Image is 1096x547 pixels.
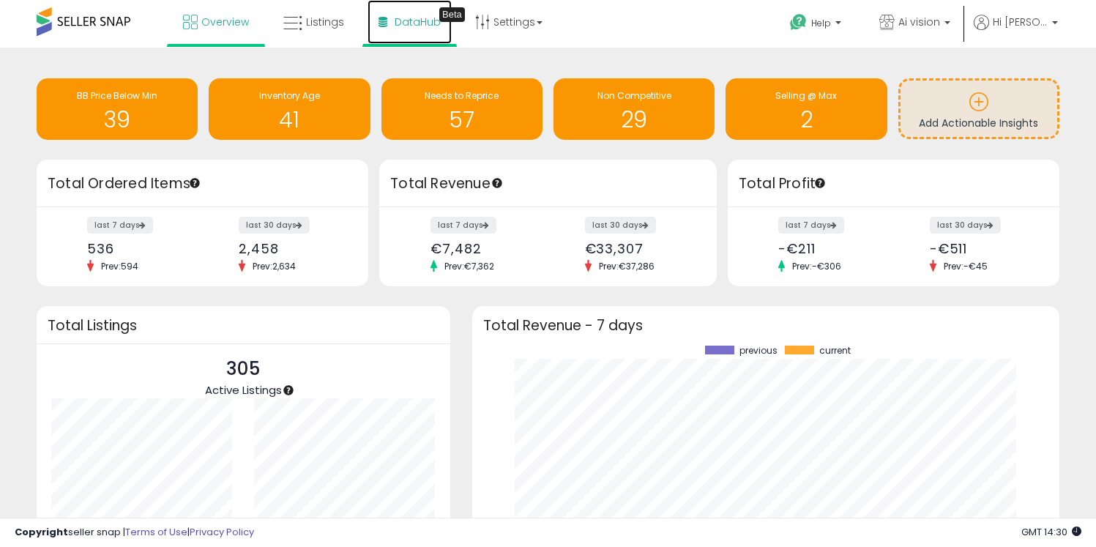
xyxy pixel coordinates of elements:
span: Help [811,17,831,29]
h1: 2 [733,108,879,132]
a: Privacy Policy [190,525,254,539]
div: Tooltip anchor [439,7,465,22]
h3: Total Revenue [390,174,706,194]
b: 276 [312,517,335,535]
label: last 7 days [87,217,153,234]
span: Prev: 2,634 [245,260,303,272]
a: Inventory Age 41 [209,78,370,140]
div: Tooltip anchor [282,384,295,397]
span: Prev: -€306 [785,260,849,272]
div: Tooltip anchor [491,176,504,190]
h3: Total Listings [48,320,439,331]
div: 536 [87,241,191,256]
span: Ai vision [898,15,940,29]
span: DataHub [395,15,441,29]
a: Non Competitive 29 [553,78,715,140]
a: Hi [PERSON_NAME] [974,15,1058,48]
h1: 29 [561,108,707,132]
a: BB Price Below Min 39 [37,78,198,140]
span: Inventory Age [259,89,320,102]
label: last 30 days [239,217,310,234]
h1: 41 [216,108,362,132]
span: Active Listings [205,382,282,398]
a: Terms of Use [125,525,187,539]
span: Needs to Reprice [425,89,499,102]
span: BB Price Below Min [77,89,157,102]
b: 305 [109,517,133,535]
h1: 39 [44,108,190,132]
a: Needs to Reprice 57 [381,78,543,140]
label: last 30 days [585,217,656,234]
h3: Total Ordered Items [48,174,357,194]
span: Overview [201,15,249,29]
a: Selling @ Max 2 [726,78,887,140]
label: last 30 days [930,217,1001,234]
span: Prev: 594 [94,260,146,272]
label: last 7 days [430,217,496,234]
strong: Copyright [15,525,68,539]
i: Get Help [789,13,808,31]
span: 2025-10-13 14:30 GMT [1021,525,1081,539]
h3: Total Revenue - 7 days [483,320,1048,331]
h1: 57 [389,108,535,132]
a: Help [778,2,856,48]
div: -€511 [930,241,1034,256]
span: Non Competitive [597,89,671,102]
div: €7,482 [430,241,537,256]
div: 2,458 [239,241,343,256]
span: Prev: €7,362 [437,260,502,272]
span: previous [739,346,778,356]
div: €33,307 [585,241,691,256]
p: 305 [205,355,282,383]
label: last 7 days [778,217,844,234]
h3: Total Profit [739,174,1048,194]
span: Prev: €37,286 [592,260,662,272]
span: Hi [PERSON_NAME] [993,15,1048,29]
div: Tooltip anchor [813,176,827,190]
span: current [819,346,851,356]
span: Add Actionable Insights [919,116,1038,130]
span: Selling @ Max [775,89,837,102]
div: Tooltip anchor [188,176,201,190]
div: seller snap | | [15,526,254,540]
div: -€211 [778,241,882,256]
span: Listings [306,15,344,29]
a: Add Actionable Insights [901,81,1057,137]
span: Prev: -€45 [936,260,995,272]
